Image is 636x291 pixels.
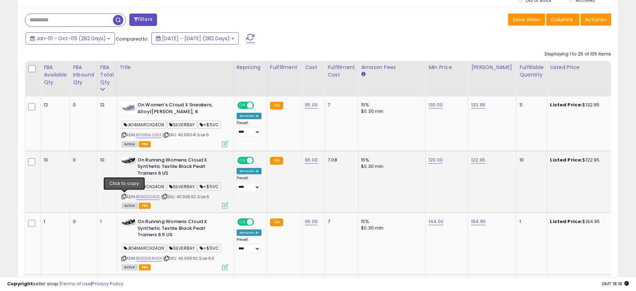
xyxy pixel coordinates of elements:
[270,64,299,71] div: Fulfillment
[138,102,224,117] b: On Women's Cloud X Sneakers, Alloy|[PERSON_NAME], 6
[138,218,224,240] b: On Running Womens Cloud X Synthetic Textile Black Pearl Trainers 6.5 US
[139,203,151,209] span: FBA
[7,280,33,287] strong: Copyright
[471,157,485,164] a: 122.95
[305,64,322,71] div: Cost
[361,102,420,108] div: 15%
[139,141,151,147] span: FBA
[361,163,420,170] div: $0.30 min
[136,255,162,261] a: B08SK6KH9X
[116,36,149,42] span: Compared to:
[253,219,264,225] span: OFF
[429,101,443,109] a: 130.00
[122,157,228,208] div: ASIN:
[237,168,262,174] div: Amazon AI
[361,157,420,163] div: 15%
[550,102,609,108] div: $132.95
[122,203,138,209] span: All listings currently available for purchase on Amazon
[270,157,283,165] small: FBA
[471,218,486,225] a: 194.95
[328,64,355,79] div: Fulfillment Cost
[546,14,580,26] button: Columns
[162,35,230,42] span: [DATE] - [DATE] (282 Days)
[73,102,92,108] div: 0
[7,281,123,287] div: seller snap | |
[100,64,114,86] div: FBA Total Qty
[122,141,138,147] span: All listings currently available for purchase on Amazon
[237,237,262,253] div: Preset:
[550,101,582,108] b: Listed Price:
[44,218,64,225] div: 1
[122,121,166,129] span: JK14MARCH24ON
[138,157,224,179] b: On Running Womens Cloud X Synthetic Textile Black Pearl Trainers 6 US
[550,218,609,225] div: $194.95
[270,102,283,110] small: FBA
[429,218,443,225] a: 144.00
[167,121,197,129] span: SILVERBAY
[602,280,629,287] span: 2025-10-10 18:18 GMT
[122,218,228,269] div: ASIN:
[305,218,318,225] a: 95.00
[136,194,160,200] a: B08SK314DS
[238,219,247,225] span: ON
[36,35,106,42] span: Jan-01 - Oct-09 (282 Days)
[471,64,513,71] div: [PERSON_NAME]
[429,157,443,164] a: 120.00
[361,218,420,225] div: 15%
[73,157,92,163] div: 0
[237,113,262,119] div: Amazon AI
[122,157,136,164] img: 41RyFjjjalL._SL40_.jpg
[73,64,94,86] div: FBA inbound Qty
[73,218,92,225] div: 0
[122,264,138,270] span: All listings currently available for purchase on Amazon
[361,108,420,115] div: $0.30 min
[100,157,111,163] div: 10
[100,102,111,108] div: 12
[120,64,231,71] div: Title
[44,102,64,108] div: 12
[151,32,239,44] button: [DATE] - [DATE] (282 Days)
[167,182,197,191] span: SILVERBAY
[139,264,151,270] span: FBA
[161,194,209,200] span: | SKU: 40.99592 Size 6
[471,101,485,109] a: 132.95
[198,182,221,191] span: +$5VC
[238,102,247,109] span: ON
[361,225,420,231] div: $0.30 min
[122,182,166,191] span: JK14MARCH24ON
[508,14,545,26] button: Save View
[429,64,465,71] div: Min Price
[550,157,582,163] b: Listed Price:
[163,255,214,261] span: | SKU: 40.99592 Size 6.5
[545,51,611,58] div: Displaying 1 to 25 of 105 items
[305,157,318,164] a: 95.00
[26,32,115,44] button: Jan-01 - Oct-09 (282 Days)
[61,280,91,287] a: Terms of Use
[122,218,136,226] img: 41RyFjjjalL._SL40_.jpg
[238,157,247,163] span: ON
[519,64,544,79] div: Fulfillable Quantity
[270,218,283,226] small: FBA
[519,157,541,163] div: 10
[581,14,611,26] button: Actions
[198,244,221,252] span: +$5VC
[253,157,264,163] span: OFF
[328,102,352,108] div: 7
[550,157,609,163] div: $122.95
[328,157,352,163] div: 7.08
[162,132,209,138] span: | SKU: 40.99041 Size 6
[551,16,573,23] span: Columns
[122,102,136,113] img: 41qXyVROu4L._SL40_.jpg
[550,218,582,225] b: Listed Price:
[129,14,157,26] button: Filters
[92,280,123,287] a: Privacy Policy
[44,64,67,86] div: FBA Available Qty
[198,121,221,129] span: +$5VC
[550,64,611,71] div: Listed Price
[253,102,264,109] span: OFF
[519,102,541,108] div: 11
[237,64,264,71] div: Repricing
[361,64,422,71] div: Amazon Fees
[100,218,111,225] div: 1
[519,218,541,225] div: 1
